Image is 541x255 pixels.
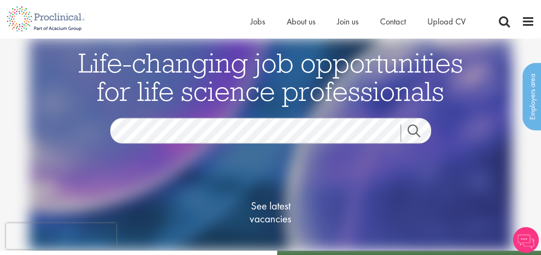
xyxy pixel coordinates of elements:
a: Contact [380,16,406,27]
img: candidate home [29,39,512,251]
img: Chatbot [513,227,539,253]
a: Upload CV [427,16,466,27]
a: Job search submit button [401,124,438,141]
a: Jobs [250,16,265,27]
span: See latest vacancies [228,199,314,225]
iframe: reCAPTCHA [6,223,116,249]
a: Join us [337,16,359,27]
span: Life-changing job opportunities for life science professionals [78,45,463,108]
a: About us [287,16,315,27]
